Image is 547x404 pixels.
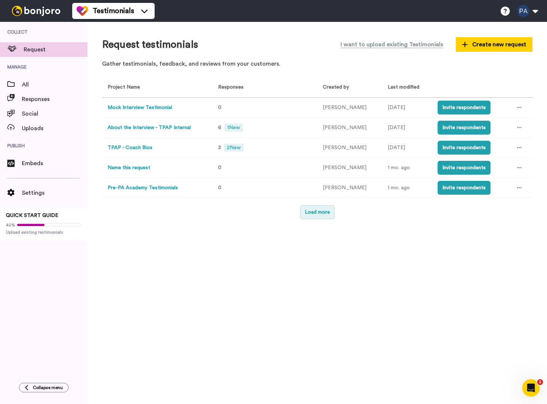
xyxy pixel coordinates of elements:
[300,205,335,219] button: Load more
[102,39,198,50] h1: Request testimonials
[224,124,243,132] span: 1 New
[218,105,221,110] span: 0
[382,118,432,138] td: [DATE]
[438,101,490,114] button: Invite respondents
[19,383,69,392] button: Collapse menu
[438,121,490,135] button: Invite respondents
[317,78,382,98] th: Created by
[382,138,432,158] td: [DATE]
[24,45,88,54] span: Request
[22,109,88,118] span: Social
[6,222,15,228] span: 42%
[102,60,532,68] p: Gather testimonials, feedback, and reviews from your customers.
[382,178,432,198] td: 1 mo. ago
[317,118,382,138] td: [PERSON_NAME]
[22,189,88,197] span: Settings
[215,85,244,90] span: Responses
[102,78,210,98] th: Project Name
[108,164,150,172] button: Name this request
[382,78,432,98] th: Last modified
[108,124,191,132] button: About the Interview - TPAP Internal
[462,40,526,49] span: Create new request
[218,165,221,170] span: 0
[22,95,88,104] span: Responses
[224,144,244,152] span: 2 New
[218,125,221,130] span: 6
[438,161,490,175] button: Invite respondents
[317,178,382,198] td: [PERSON_NAME]
[438,181,490,195] button: Invite respondents
[317,98,382,118] td: [PERSON_NAME]
[6,213,58,218] span: QUICK START GUIDE
[108,104,172,112] button: Mock Interview Testimonial
[218,145,221,150] span: 3
[317,158,382,178] td: [PERSON_NAME]
[22,80,88,89] span: All
[218,185,221,190] span: 0
[382,98,432,118] td: [DATE]
[108,184,178,192] button: Pre-PA Academy Testimonials
[108,144,152,152] button: TPAP - Coach Bios
[93,6,134,16] span: Testimonials
[522,379,540,397] iframe: Intercom live chat
[6,229,82,235] span: Upload existing testimonials
[335,36,449,53] button: I want to upload existing Testimonials
[9,6,63,16] img: bj-logo-header-white.svg
[438,141,490,155] button: Invite respondents
[456,37,532,52] button: Create new request
[22,124,88,133] span: Uploads
[382,158,432,178] td: 1 mo. ago
[33,385,63,391] span: Collapse menu
[341,40,443,49] span: I want to upload existing Testimonials
[317,138,382,158] td: [PERSON_NAME]
[537,379,543,385] span: 1
[77,5,88,17] img: tm-color.svg
[22,159,88,168] span: Embeds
